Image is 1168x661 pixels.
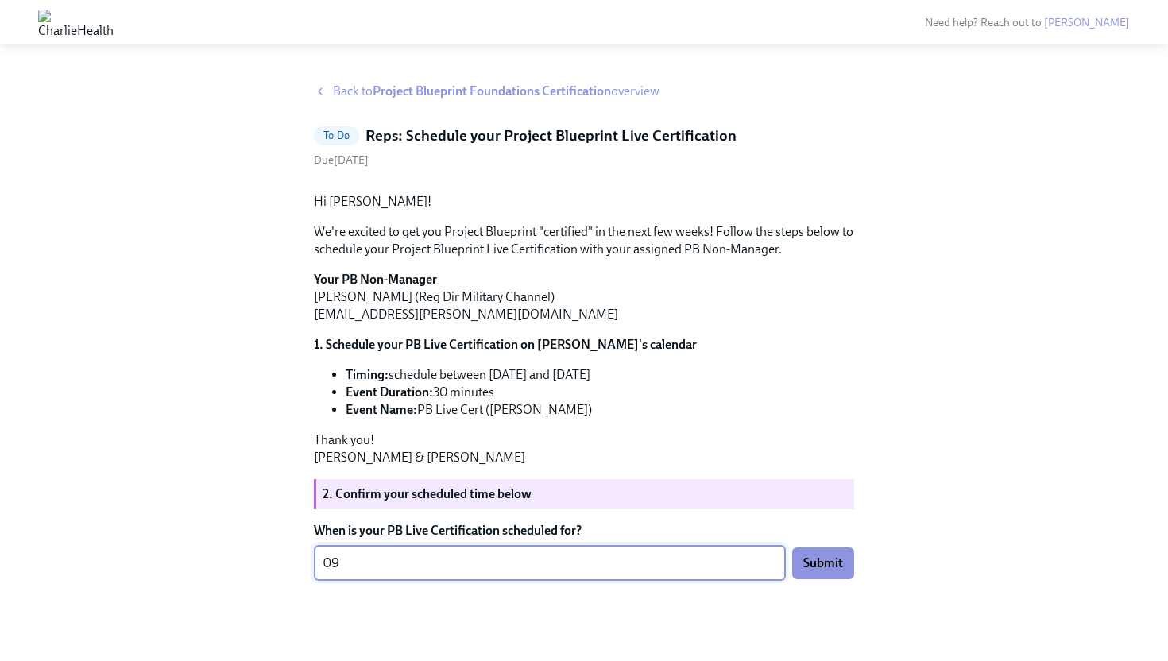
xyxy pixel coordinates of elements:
h5: Reps: Schedule your Project Blueprint Live Certification [365,126,737,146]
label: When is your PB Live Certification scheduled for? [314,522,854,539]
li: 30 minutes [346,384,854,401]
span: Submit [803,555,843,571]
li: schedule between [DATE] and [DATE] [346,366,854,384]
textarea: 09 [323,554,776,573]
strong: Event Duration: [346,385,433,400]
a: [PERSON_NAME] [1044,16,1130,29]
span: Due [DATE] [314,153,369,167]
span: Back to overview [333,83,659,100]
strong: Your PB Non-Manager [314,272,437,287]
p: [PERSON_NAME] (Reg Dir Military Channel) [EMAIL_ADDRESS][PERSON_NAME][DOMAIN_NAME] [314,271,854,323]
strong: Project Blueprint Foundations Certification [373,83,611,99]
strong: Timing: [346,367,389,382]
strong: Event Name: [346,402,417,417]
strong: 1. Schedule your PB Live Certification on [PERSON_NAME]'s calendar [314,337,697,352]
strong: 2. Confirm your scheduled time below [323,486,532,501]
li: PB Live Cert ([PERSON_NAME]) [346,401,854,419]
p: We're excited to get you Project Blueprint "certified" in the next few weeks! Follow the steps be... [314,223,854,258]
p: Thank you! [PERSON_NAME] & [PERSON_NAME] [314,431,854,466]
button: Submit [792,547,854,579]
p: Hi [PERSON_NAME]! [314,193,854,211]
img: CharlieHealth [38,10,114,35]
span: To Do [314,129,359,141]
a: Back toProject Blueprint Foundations Certificationoverview [314,83,854,100]
span: Need help? Reach out to [925,16,1130,29]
